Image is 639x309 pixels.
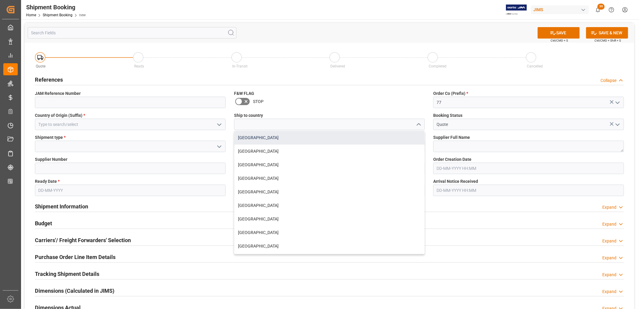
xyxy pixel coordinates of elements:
h2: Purchase Order Line Item Details [35,253,116,261]
input: DD-MM-YYYY [35,185,226,196]
span: Order Creation Date [433,156,471,163]
span: Supplier Number [35,156,67,163]
span: In-Transit [232,64,248,68]
span: Country of Origin (Suffix) [35,112,85,119]
button: SAVE [538,27,580,39]
div: Expand [602,221,616,227]
span: STOP [253,98,264,105]
div: [GEOGRAPHIC_DATA] [234,253,424,267]
h2: Budget [35,219,52,227]
h2: References [35,76,63,84]
span: Cancelled [527,64,543,68]
span: Supplier Full Name [433,134,470,141]
span: Arrival Notice Received [433,178,478,185]
span: F&W FLAG [234,90,254,97]
div: [GEOGRAPHIC_DATA] [234,239,424,253]
h2: Shipment Information [35,202,88,211]
span: Quote [36,64,46,68]
h2: Carriers'/ Freight Forwarders' Selection [35,236,131,244]
a: Shipment Booking [43,13,73,17]
span: Booking Status [433,112,462,119]
div: [GEOGRAPHIC_DATA] [234,199,424,212]
div: [GEOGRAPHIC_DATA] [234,185,424,199]
input: Type to search/select [35,119,226,130]
div: [GEOGRAPHIC_DATA] [234,145,424,158]
img: Exertis%20JAM%20-%20Email%20Logo.jpg_1722504956.jpg [506,5,527,15]
span: Ready [134,64,144,68]
input: Search Fields [28,27,236,39]
div: Expand [602,255,616,261]
span: Ship to country [234,112,263,119]
span: Order Co (Prefix) [433,90,468,97]
span: Delivered [330,64,345,68]
span: Completed [429,64,446,68]
div: Shipment Booking [26,3,86,12]
div: Expand [602,238,616,244]
div: Expand [602,272,616,278]
button: JIMS [531,4,591,15]
a: Home [26,13,36,17]
div: Collapse [600,77,616,84]
div: Expand [602,204,616,211]
h2: Dimensions (Calculated in JIMS) [35,287,114,295]
div: [GEOGRAPHIC_DATA] [234,158,424,172]
input: DD-MM-YYYY HH:MM [433,185,624,196]
span: Ready Date [35,178,60,185]
button: open menu [215,120,224,129]
div: [GEOGRAPHIC_DATA] [234,131,424,145]
span: 30 [597,4,605,10]
button: open menu [215,142,224,151]
input: DD-MM-YYYY HH:MM [433,163,624,174]
button: close menu [414,120,423,129]
span: Ctrl/CMD + S [551,38,568,43]
span: Ctrl/CMD + Shift + S [594,38,621,43]
div: JIMS [531,5,589,14]
button: Help Center [605,3,618,17]
h2: Tracking Shipment Details [35,270,99,278]
button: open menu [613,98,622,107]
span: JAM Reference Number [35,90,81,97]
span: Shipment type [35,134,66,141]
div: Expand [602,289,616,295]
button: open menu [613,120,622,129]
div: [GEOGRAPHIC_DATA] [234,226,424,239]
button: SAVE & NEW [586,27,628,39]
div: [GEOGRAPHIC_DATA] [234,212,424,226]
div: [GEOGRAPHIC_DATA] [234,172,424,185]
button: show 30 new notifications [591,3,605,17]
